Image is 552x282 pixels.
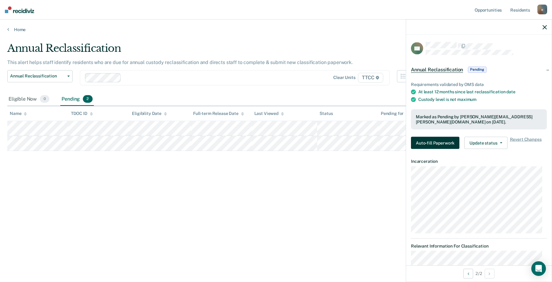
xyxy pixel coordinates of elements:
[485,269,494,278] button: Next Opportunity
[7,42,421,59] div: Annual Reclassification
[531,261,546,276] div: Open Intercom Messenger
[411,137,462,149] a: Navigate to form link
[71,111,93,116] div: TDOC ID
[333,75,356,80] div: Clear units
[60,93,94,106] div: Pending
[464,137,507,149] button: Update status
[411,159,547,164] dt: Incarceration
[411,137,459,149] button: Auto-fill Paperwork
[10,111,27,116] div: Name
[418,97,547,102] div: Custody level is not
[468,66,486,73] span: Pending
[411,82,547,87] div: Requirements validated by OMS data
[416,114,542,125] div: Marked as Pending by [PERSON_NAME][EMAIL_ADDRESS][PERSON_NAME][DOMAIN_NAME] on [DATE].
[418,89,547,95] div: At least 12 months since last reclassification
[510,137,542,149] span: Revert Changes
[193,111,244,116] div: Full-term Release Date
[254,111,284,116] div: Last Viewed
[7,93,51,106] div: Eligible Now
[463,269,473,278] button: Previous Opportunity
[381,111,409,116] div: Pending for
[411,66,463,73] span: Annual Reclassification
[7,27,545,32] a: Home
[506,89,515,94] span: date
[411,243,547,248] dt: Relevant Information For Classification
[132,111,167,116] div: Eligibility Date
[10,73,65,79] span: Annual Reclassification
[457,97,476,102] span: maximum
[406,60,552,79] div: Annual ReclassificationPending
[5,6,34,13] img: Recidiviz
[406,265,552,281] div: 2 / 2
[358,73,383,83] span: TTCC
[40,95,49,103] span: 0
[83,95,92,103] span: 2
[537,5,547,14] div: e
[7,59,353,65] p: This alert helps staff identify residents who are due for annual custody reclassification and dir...
[320,111,333,116] div: Status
